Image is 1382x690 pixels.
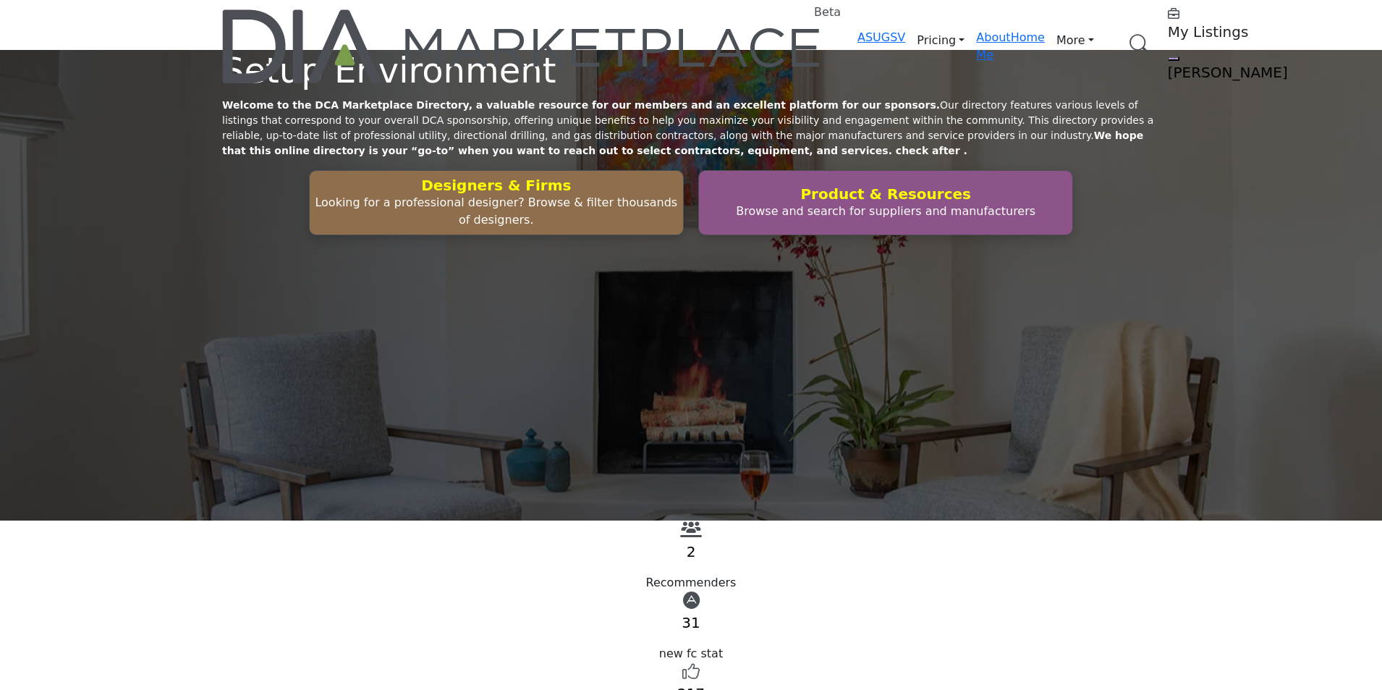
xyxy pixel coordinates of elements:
[703,203,1068,220] p: Browse and search for suppliers and manufacturers
[1045,29,1106,52] a: More
[682,662,700,680] i: Go to Liked
[905,29,976,52] a: Pricing
[1168,23,1349,41] h5: My Listings
[314,177,679,194] h2: Designers & Firms
[814,5,841,19] h6: Beta
[222,98,1160,159] p: Our directory features various levels of listings that correspond to your overall DCA sponsorship...
[857,30,905,44] a: ASUGSV
[222,130,1143,156] strong: We hope that this online directory is your “go-to” when you want to reach out to select contracto...
[222,645,1160,662] div: new fc stat
[687,543,696,560] a: 2
[1011,30,1045,44] a: Home
[222,574,1160,592] div: Recommenders
[682,614,700,631] a: 31
[1114,25,1159,64] a: Search
[222,9,823,83] a: Beta
[1168,64,1349,81] h5: [PERSON_NAME]
[698,170,1073,235] button: Product & Resources Browse and search for suppliers and manufacturers
[1168,6,1349,41] div: My Listings
[976,30,1010,62] a: About Me
[703,185,1068,203] h2: Product & Resources
[222,9,823,83] img: Site Logo
[1168,56,1179,61] button: Show hide supplier dropdown
[309,170,684,235] button: Designers & Firms Looking for a professional designer? Browse & filter thousands of designers.
[222,99,940,111] strong: Welcome to the DCA Marketplace Directory, a valuable resource for our members and an excellent pl...
[680,525,702,539] a: View Recommenders
[314,194,679,229] p: Looking for a professional designer? Browse & filter thousands of designers.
